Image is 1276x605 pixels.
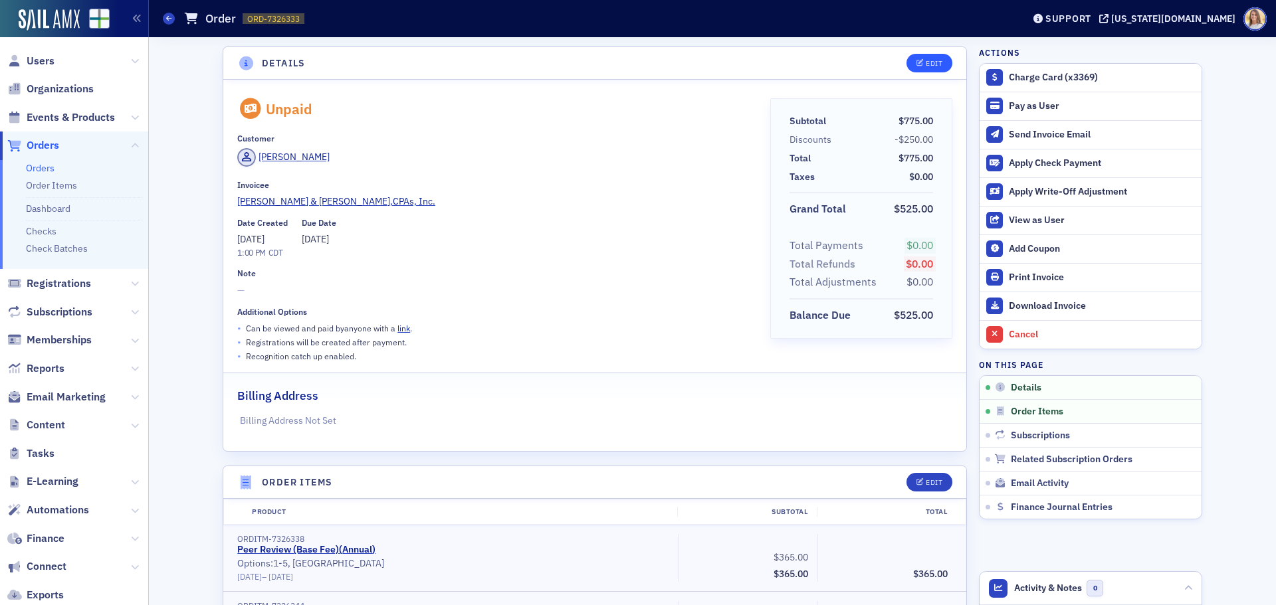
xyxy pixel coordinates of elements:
[266,247,283,258] span: CDT
[26,203,70,215] a: Dashboard
[909,171,933,183] span: $0.00
[259,150,330,164] div: [PERSON_NAME]
[980,263,1202,292] a: Print Invoice
[26,179,77,191] a: Order Items
[237,233,265,245] span: [DATE]
[1009,100,1195,112] div: Pay as User
[790,274,881,290] span: Total Adjustments
[1011,430,1070,442] span: Subscriptions
[677,507,817,517] div: Subtotal
[89,9,110,29] img: SailAMX
[899,115,933,127] span: $775.00
[979,359,1202,371] h4: On this page
[790,238,868,254] span: Total Payments
[906,473,952,491] button: Edit
[790,133,831,147] div: Discounts
[266,100,312,118] div: Unpaid
[1009,243,1195,255] div: Add Coupon
[237,307,307,317] div: Additional Options
[237,572,669,582] div: –
[774,568,808,580] span: $365.00
[1009,186,1195,198] div: Apply Write-Off Adjustment
[790,274,877,290] div: Total Adjustments
[790,307,851,323] div: Balance Due
[205,11,236,27] h1: Order
[790,114,831,128] span: Subtotal
[1243,7,1267,31] span: Profile
[894,202,933,215] span: $525.00
[790,256,860,272] span: Total Refunds
[237,534,669,544] div: ORDITM-7326338
[240,414,950,428] p: Billing Address Not Set
[913,568,948,580] span: $365.00
[27,588,64,602] span: Exports
[980,92,1202,120] button: Pay as User
[243,507,677,517] div: Product
[237,387,318,404] h2: Billing Address
[7,138,59,153] a: Orders
[7,446,54,461] a: Tasks
[237,349,241,363] span: •
[895,133,933,145] span: -$250.00
[1011,501,1113,513] span: Finance Journal Entries
[7,333,92,347] a: Memberships
[27,110,115,125] span: Events & Products
[1087,580,1103,596] span: 0
[237,180,269,190] div: Invoicee
[302,218,336,228] div: Due Date
[26,162,54,174] a: Orders
[7,474,78,489] a: E-Learning
[262,475,332,489] h4: Order Items
[237,195,751,209] a: [PERSON_NAME] & [PERSON_NAME],CPAs, Inc.
[906,257,933,270] span: $0.00
[1111,13,1235,25] div: [US_STATE][DOMAIN_NAME]
[27,503,89,517] span: Automations
[7,418,65,432] a: Content
[980,234,1202,263] button: Add Coupon
[980,320,1202,349] button: Cancel
[1009,272,1195,284] div: Print Invoice
[7,82,94,96] a: Organizations
[980,177,1202,206] button: Apply Write-Off Adjustment
[237,195,435,209] span: Benefield & Hamner,CPAs, Inc.
[246,336,407,348] p: Registrations will be created after payment.
[27,418,65,432] span: Content
[27,276,91,291] span: Registrations
[27,361,64,376] span: Reports
[1014,581,1082,595] span: Activity & Notes
[1045,13,1091,25] div: Support
[26,225,56,237] a: Checks
[27,390,106,404] span: Email Marketing
[790,201,846,217] div: Grand Total
[980,64,1202,92] button: Charge Card (x3369)
[27,559,66,574] span: Connect
[790,201,851,217] span: Grand Total
[7,305,92,319] a: Subscriptions
[774,551,808,563] span: $365.00
[7,276,91,291] a: Registrations
[7,588,64,602] a: Exports
[27,82,94,96] span: Organizations
[237,544,375,556] a: Peer Review (Base Fee)(Annual)
[247,13,300,25] span: ORD-7326333
[27,474,78,489] span: E-Learning
[237,321,241,335] span: •
[7,361,64,376] a: Reports
[1011,477,1069,489] span: Email Activity
[27,305,92,319] span: Subscriptions
[1099,14,1240,23] button: [US_STATE][DOMAIN_NAME]
[790,114,826,128] div: Subtotal
[906,54,952,72] button: Edit
[926,60,942,67] div: Edit
[26,242,88,254] a: Check Batches
[980,120,1202,149] button: Send Invoice Email
[27,531,64,546] span: Finance
[790,170,819,184] span: Taxes
[899,152,933,164] span: $775.00
[237,218,288,228] div: Date Created
[237,558,669,582] div: Options: 1-5, [GEOGRAPHIC_DATA]
[7,559,66,574] a: Connect
[980,149,1202,177] button: Apply Check Payment
[1011,406,1063,418] span: Order Items
[268,571,293,582] span: [DATE]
